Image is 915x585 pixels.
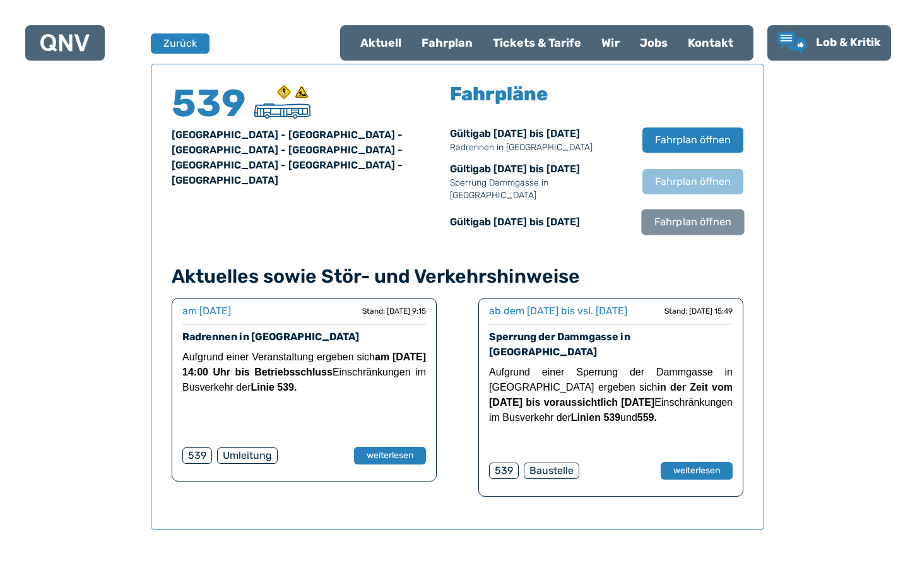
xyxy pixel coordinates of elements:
[654,215,731,230] span: Fahrplan öffnen
[450,141,630,154] p: Radrennen in [GEOGRAPHIC_DATA]
[251,382,297,393] strong: Linie 539.
[483,27,591,59] a: Tickets & Tarife
[354,447,426,464] button: weiterlesen
[450,215,630,230] div: Gültig ab [DATE] bis [DATE]
[489,304,627,319] div: ab dem [DATE] bis vsl. [DATE]
[777,32,881,54] a: Lob & Kritik
[254,103,310,119] img: Stadtbus
[489,382,733,408] strong: in der Zeit vom [DATE] bis voraussichtlich [DATE]
[450,85,548,103] h5: Fahrpläne
[450,126,630,154] div: Gültig ab [DATE] bis [DATE]
[630,27,678,59] a: Jobs
[182,352,426,393] span: Aufgrund einer Veranstaltung ergeben sich Einschränkungen im Busverkehr der
[182,447,212,464] div: 539
[637,412,657,423] strong: 559.
[40,30,90,56] a: QNV Logo
[350,27,411,59] a: Aktuell
[450,162,630,202] div: Gültig ab [DATE] bis [DATE]
[151,33,210,54] button: Zurück
[172,85,247,122] h4: 539
[489,463,519,479] div: 539
[411,27,483,59] a: Fahrplan
[362,306,426,316] div: Stand: [DATE] 9:15
[642,169,743,194] button: Fahrplan öffnen
[172,127,442,188] div: [GEOGRAPHIC_DATA] - [GEOGRAPHIC_DATA] - [GEOGRAPHIC_DATA] - [GEOGRAPHIC_DATA] - [GEOGRAPHIC_DATA]...
[641,209,744,235] button: Fahrplan öffnen
[182,352,426,377] strong: am [DATE] 14:00 Uhr bis Betriebsschluss
[661,462,733,480] button: weiterlesen
[450,177,630,202] p: Sperrung Dammgasse in [GEOGRAPHIC_DATA]
[664,306,733,316] div: Stand: [DATE] 15:49
[151,33,201,54] a: Zurück
[182,331,359,343] a: Radrennen in [GEOGRAPHIC_DATA]
[182,304,231,319] div: am [DATE]
[642,127,743,153] button: Fahrplan öffnen
[217,447,278,464] div: Umleitung
[489,367,733,423] span: Aufgrund einer Sperrung der Dammgasse in [GEOGRAPHIC_DATA] ergeben sich Einschränkungen im Busver...
[655,133,731,148] span: Fahrplan öffnen
[655,174,731,189] span: Fahrplan öffnen
[489,331,630,358] a: Sperrung der Dammgasse in [GEOGRAPHIC_DATA]
[172,265,743,288] h4: Aktuelles sowie Stör- und Verkehrshinweise
[40,34,90,52] img: QNV Logo
[816,35,881,49] span: Lob & Kritik
[571,412,620,423] strong: Linien 539
[620,412,657,423] span: und
[524,463,579,479] div: Baustelle
[678,27,743,59] a: Kontakt
[591,27,630,59] a: Wir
